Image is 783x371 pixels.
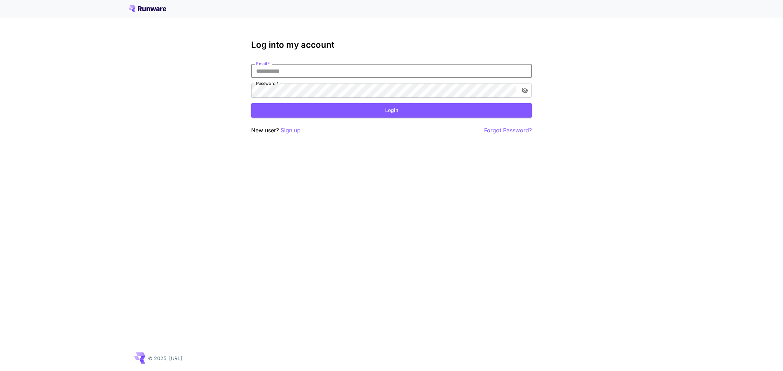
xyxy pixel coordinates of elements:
button: Forgot Password? [484,126,532,135]
p: New user? [251,126,301,135]
button: Sign up [281,126,301,135]
p: © 2025, [URL] [148,355,182,362]
label: Password [256,80,279,86]
h3: Log into my account [251,40,532,50]
button: Login [251,103,532,118]
label: Email [256,61,270,67]
button: toggle password visibility [518,84,531,97]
